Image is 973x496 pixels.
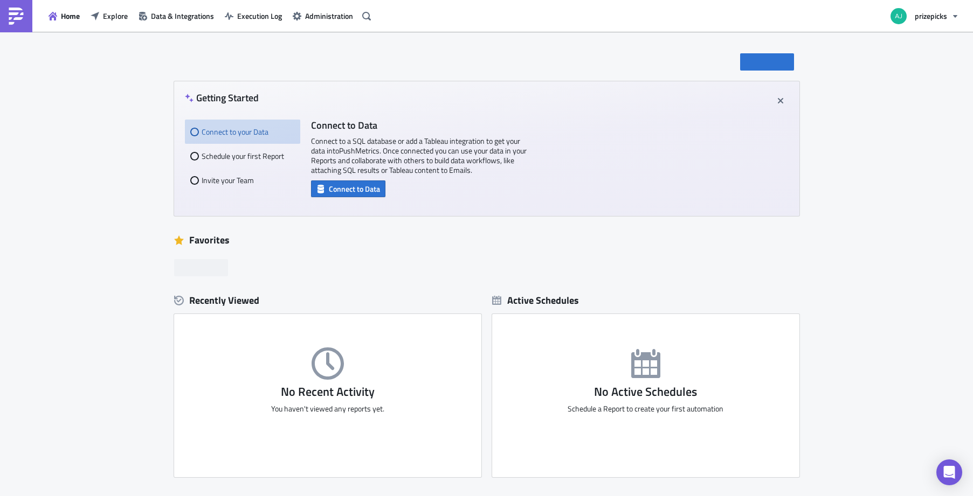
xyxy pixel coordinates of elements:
[889,7,908,25] img: Avatar
[936,459,962,485] div: Open Intercom Messenger
[185,92,259,103] h4: Getting Started
[133,8,219,24] button: Data & Integrations
[237,10,282,22] span: Execution Log
[311,120,527,131] h4: Connect to Data
[311,180,385,197] button: Connect to Data
[43,8,85,24] button: Home
[287,8,358,24] button: Administration
[190,144,295,168] div: Schedule your first Report
[492,294,579,306] div: Active Schedules
[174,232,799,248] div: Favorites
[311,182,385,193] a: Connect to Data
[8,8,25,25] img: PushMetrics
[190,168,295,192] div: Invite your Team
[151,10,214,22] span: Data & Integrations
[85,8,133,24] button: Explore
[492,404,799,414] p: Schedule a Report to create your first automation
[174,404,481,414] p: You haven't viewed any reports yet.
[61,10,80,22] span: Home
[311,136,527,175] p: Connect to a SQL database or add a Tableau integration to get your data into PushMetrics . Once c...
[103,10,128,22] span: Explore
[915,10,947,22] span: prizepicks
[492,385,799,399] h3: No Active Schedules
[884,4,965,28] button: prizepicks
[174,292,481,309] div: Recently Viewed
[329,183,380,194] span: Connect to Data
[190,120,295,144] div: Connect to your Data
[305,10,353,22] span: Administration
[219,8,287,24] button: Execution Log
[174,385,481,399] h3: No Recent Activity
